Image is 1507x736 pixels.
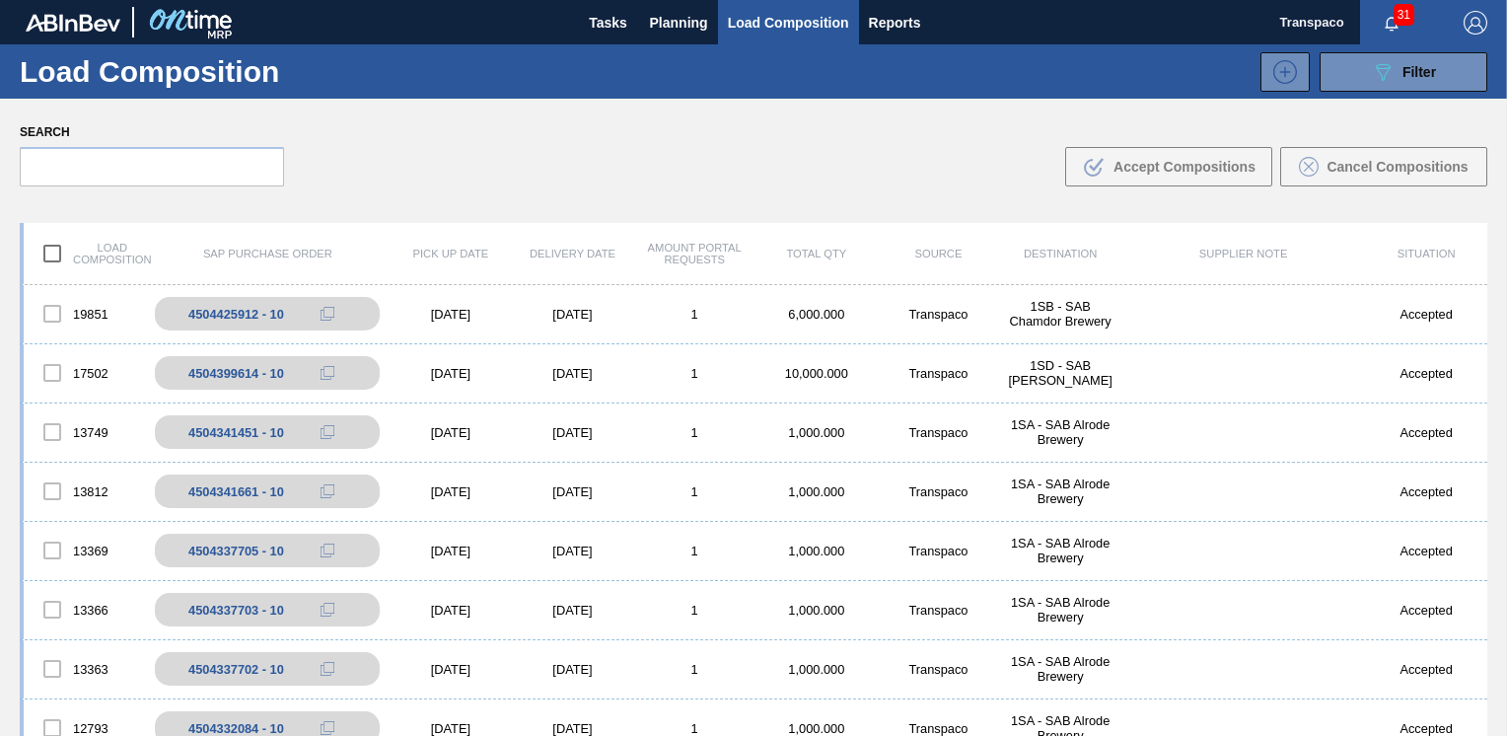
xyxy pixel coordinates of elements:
div: Transpaco [878,662,1000,677]
div: Copy [308,361,347,385]
div: [DATE] [512,544,634,558]
label: Search [20,118,284,147]
div: Transpaco [878,425,1000,440]
button: Filter [1320,52,1487,92]
div: 4504337705 - 10 [188,544,284,558]
h1: Load Composition [20,60,331,83]
div: Copy [308,420,347,444]
div: [DATE] [512,721,634,736]
div: Load composition [24,233,146,274]
div: Accepted [1365,721,1487,736]
div: Accepted [1365,366,1487,381]
span: Load Composition [728,11,849,35]
div: 1SA - SAB Alrode Brewery [999,477,1121,506]
div: Accepted [1365,484,1487,499]
div: 10,000.000 [755,366,878,381]
div: Total Qty [755,248,878,259]
div: 19851 [24,293,146,334]
div: Transpaco [878,484,1000,499]
div: 1SA - SAB Alrode Brewery [999,417,1121,447]
div: 1 [633,366,755,381]
div: [DATE] [390,721,512,736]
div: Pick up Date [390,248,512,259]
button: Notifications [1360,9,1423,37]
span: Tasks [587,11,630,35]
button: Accept Compositions [1065,147,1272,186]
div: Amount Portal Requests [633,242,755,265]
div: Transpaco [878,603,1000,618]
div: [DATE] [512,366,634,381]
div: New Load Composition [1251,52,1310,92]
div: 1SD - SAB Rosslyn Brewery [999,358,1121,388]
div: 1SB - SAB Chamdor Brewery [999,299,1121,329]
div: [DATE] [390,603,512,618]
div: Accepted [1365,544,1487,558]
div: Delivery Date [512,248,634,259]
div: 1SA - SAB Alrode Brewery [999,595,1121,625]
div: [DATE] [390,425,512,440]
div: 4504341451 - 10 [188,425,284,440]
div: [DATE] [512,484,634,499]
div: 1SA - SAB Alrode Brewery [999,536,1121,565]
img: TNhmsLtSVTkK8tSr43FrP2fwEKptu5GPRR3wAAAABJRU5ErkJggg== [26,14,120,32]
div: Transpaco [878,307,1000,322]
div: 1,000.000 [755,721,878,736]
span: Planning [650,11,708,35]
div: Copy [308,479,347,503]
div: 4504341661 - 10 [188,484,284,499]
div: 13812 [24,471,146,512]
div: 13369 [24,530,146,571]
div: 4504332084 - 10 [188,721,284,736]
div: 4504337703 - 10 [188,603,284,618]
div: SAP Purchase Order [146,248,390,259]
div: 1 [633,603,755,618]
button: Cancel Compositions [1280,147,1487,186]
span: Accept Compositions [1113,159,1256,175]
span: 31 [1394,4,1414,26]
div: Accepted [1365,307,1487,322]
div: Transpaco [878,721,1000,736]
div: Copy [308,657,347,681]
div: Copy [308,539,347,562]
div: Supplier Note [1121,248,1365,259]
div: Accepted [1365,603,1487,618]
div: 13363 [24,648,146,690]
div: 17502 [24,352,146,394]
div: 1 [633,662,755,677]
div: [DATE] [512,307,634,322]
div: Copy [308,302,347,326]
div: [DATE] [390,544,512,558]
div: [DATE] [390,484,512,499]
div: 1 [633,721,755,736]
div: 13366 [24,589,146,630]
div: 1,000.000 [755,425,878,440]
div: 6,000.000 [755,307,878,322]
div: Transpaco [878,544,1000,558]
div: Copy [308,598,347,622]
div: [DATE] [390,366,512,381]
div: 1,000.000 [755,603,878,618]
div: 1 [633,307,755,322]
div: [DATE] [512,425,634,440]
div: 4504425912 - 10 [188,307,284,322]
div: [DATE] [390,662,512,677]
span: Cancel Compositions [1327,159,1468,175]
div: 13749 [24,411,146,453]
div: 1,000.000 [755,544,878,558]
div: 1,000.000 [755,484,878,499]
div: 1 [633,484,755,499]
div: Situation [1365,248,1487,259]
div: Transpaco [878,366,1000,381]
span: Filter [1402,64,1436,80]
div: 4504399614 - 10 [188,366,284,381]
div: Accepted [1365,425,1487,440]
div: Destination [999,248,1121,259]
div: [DATE] [390,307,512,322]
div: [DATE] [512,662,634,677]
div: 4504337702 - 10 [188,662,284,677]
img: Logout [1464,11,1487,35]
div: 1 [633,544,755,558]
div: Accepted [1365,662,1487,677]
div: Source [878,248,1000,259]
div: 1,000.000 [755,662,878,677]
